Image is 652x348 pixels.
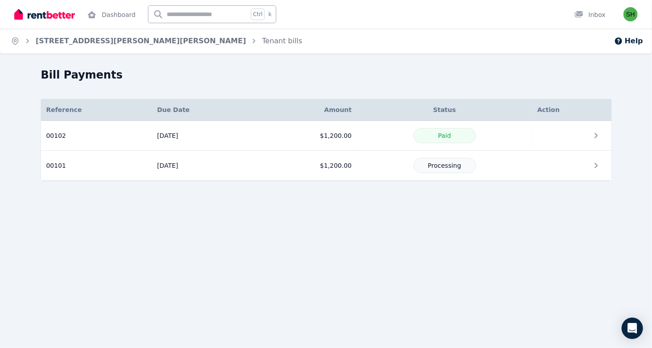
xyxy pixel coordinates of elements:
span: k [268,11,271,18]
td: [DATE] [152,121,256,151]
img: RentBetter [14,8,75,21]
td: $1,200.00 [255,151,357,181]
img: Sorita Heng [623,7,638,21]
span: Tenant bills [262,36,302,46]
th: Amount [255,99,357,121]
td: $1,200.00 [255,121,357,151]
span: 00102 [46,131,66,140]
h1: Bill Payments [41,68,123,82]
th: Action [532,99,611,121]
span: Reference [46,105,82,114]
td: [DATE] [152,151,256,181]
th: Due Date [152,99,256,121]
div: Open Intercom Messenger [622,318,643,339]
span: Processing [428,162,461,169]
a: [STREET_ADDRESS][PERSON_NAME][PERSON_NAME] [36,37,246,45]
th: Status [357,99,532,121]
button: Help [614,36,643,46]
span: Ctrl [251,8,265,20]
div: Inbox [574,10,606,19]
span: Paid [438,132,451,139]
span: 00101 [46,161,66,170]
